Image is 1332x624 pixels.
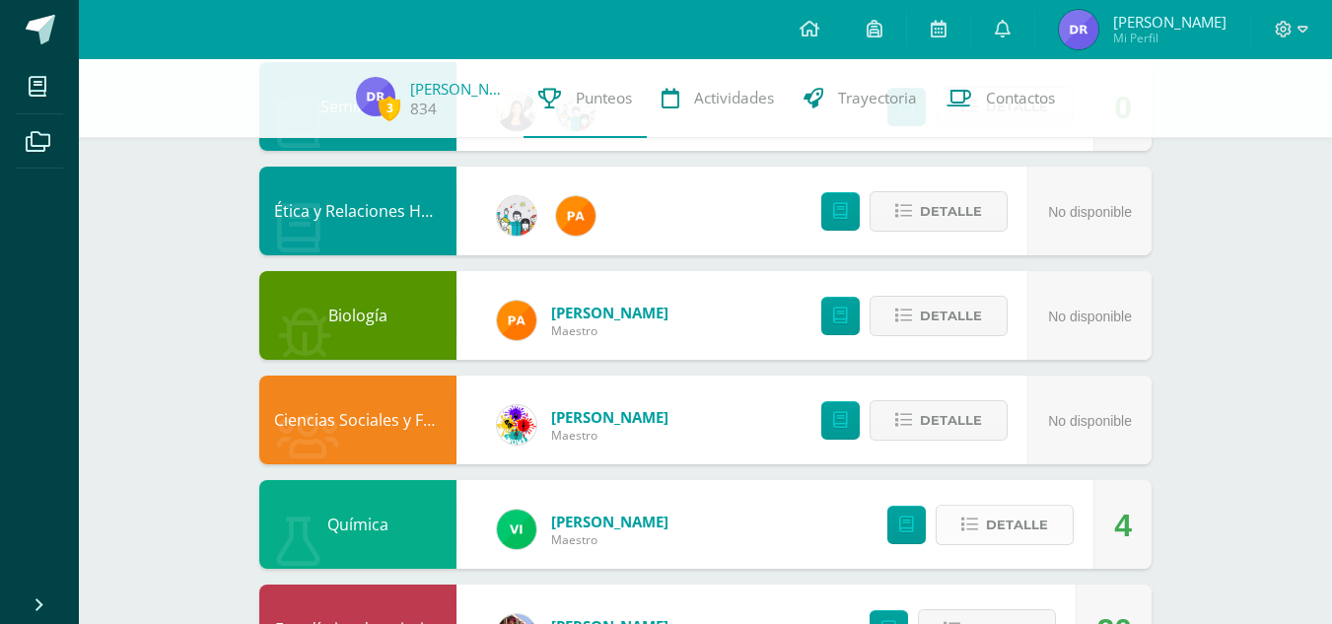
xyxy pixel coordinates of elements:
a: [PERSON_NAME] [551,512,668,531]
span: No disponible [1048,204,1132,220]
span: Punteos [576,88,632,108]
a: [PERSON_NAME] [551,407,668,427]
img: d0a5be8572cbe4fc9d9d910beeabcdaa.png [497,405,536,445]
img: 81049356b3b16f348f04480ea0cb6817.png [497,301,536,340]
img: dc443ddcf056d1407eb58bec7b834d93.png [497,196,536,236]
span: Detalle [920,298,982,334]
span: [PERSON_NAME] [1113,12,1227,32]
img: 9cd70511ceb3bad75a68d51cd5298682.png [356,77,395,116]
span: Actividades [694,88,774,108]
a: Punteos [524,59,647,138]
span: Detalle [920,402,982,439]
span: Detalle [986,507,1048,543]
span: Mi Perfil [1113,30,1227,46]
a: [PERSON_NAME] [551,303,668,322]
div: Ciencias Sociales y Formación Ciudadana 5 [259,376,456,464]
span: Maestro [551,531,668,548]
button: Detalle [870,191,1008,232]
div: Ética y Relaciones Humanas [259,167,456,255]
div: 4 [1114,481,1132,570]
button: Detalle [936,505,1074,545]
button: Detalle [870,400,1008,441]
a: Trayectoria [789,59,932,138]
span: Detalle [920,193,982,230]
span: No disponible [1048,309,1132,324]
span: Trayectoria [838,88,917,108]
span: Maestro [551,322,668,339]
img: 9cd70511ceb3bad75a68d51cd5298682.png [1059,10,1098,49]
a: Actividades [647,59,789,138]
img: 81049356b3b16f348f04480ea0cb6817.png [556,196,596,236]
img: a241c2b06c5b4daf9dd7cbc5f490cd0f.png [497,510,536,549]
div: Química [259,480,456,569]
a: [PERSON_NAME] [410,79,509,99]
span: Maestro [551,427,668,444]
div: Biología [259,271,456,360]
span: No disponible [1048,413,1132,429]
span: Contactos [986,88,1055,108]
span: 3 [379,96,400,120]
a: Contactos [932,59,1070,138]
button: Detalle [870,296,1008,336]
a: 834 [410,99,437,119]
